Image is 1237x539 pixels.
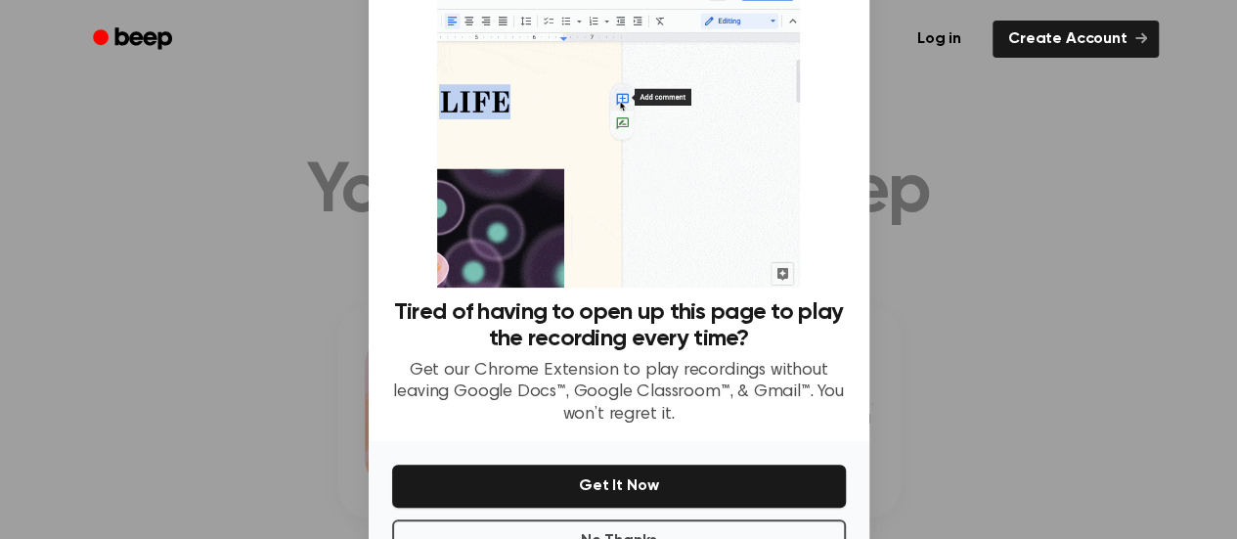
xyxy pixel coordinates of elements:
p: Get our Chrome Extension to play recordings without leaving Google Docs™, Google Classroom™, & Gm... [392,360,846,427]
a: Beep [79,21,190,59]
h3: Tired of having to open up this page to play the recording every time? [392,299,846,352]
a: Create Account [993,21,1159,58]
button: Get It Now [392,465,846,508]
a: Log in [898,17,981,62]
